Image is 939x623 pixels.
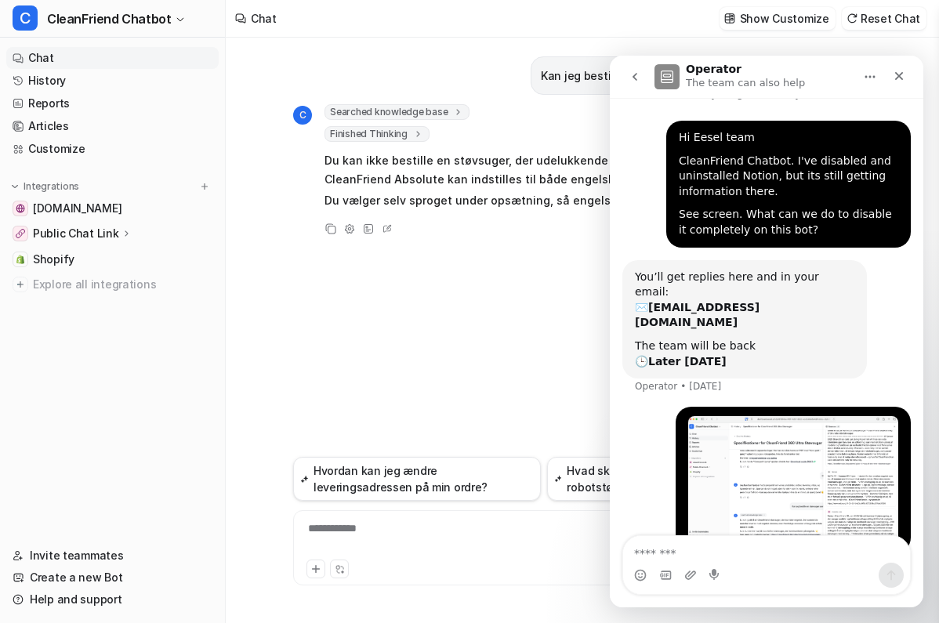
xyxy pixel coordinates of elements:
button: Hvordan kan jeg ændre leveringsadressen på min ordre? [293,457,541,501]
span: CleanFriend Chatbot [47,8,171,30]
span: C [293,106,312,125]
iframe: Intercom live chat [610,56,923,607]
span: [DOMAIN_NAME] [33,201,121,216]
span: Finished Thinking [324,126,430,142]
div: Chat [251,10,277,27]
img: explore all integrations [13,277,28,292]
a: Customize [6,138,219,160]
img: reset [847,13,857,24]
button: Show Customize [720,7,836,30]
a: Chat [6,47,219,69]
button: Hvad skal jeg gøre, hvis min CleanFriend robotstøvsuger laver unormal støj? [547,457,870,501]
button: Integrations [6,179,84,194]
img: customize [724,13,735,24]
p: Public Chat Link [33,226,119,241]
a: Articles [6,115,219,137]
a: Create a new Bot [6,567,219,589]
a: Invite teammates [6,545,219,567]
p: Kan jeg bestille en støvsuger som kun kan snakke engelsk? [541,67,860,85]
span: C [13,5,38,31]
p: Integrations [24,180,79,193]
a: Help and support [6,589,219,610]
a: Reports [6,92,219,114]
p: Du kan ikke bestille en støvsuger, der udelukkende taler engelsk, men CleanFriend Absolute kan in... [324,151,783,189]
a: ShopifyShopify [6,248,219,270]
p: Show Customize [740,10,829,27]
a: cleanfriend.dk[DOMAIN_NAME] [6,197,219,219]
img: menu_add.svg [199,181,210,192]
span: Shopify [33,252,74,267]
span: Searched knowledge base [324,104,469,120]
button: Reset Chat [842,7,926,30]
a: Explore all integrations [6,273,219,295]
p: Du vælger selv sproget under opsætning, så engelsk er altid muligt. 🌟 [324,191,783,210]
img: expand menu [9,181,20,192]
img: Shopify [16,255,25,264]
span: Explore all integrations [33,272,212,297]
a: History [6,70,219,92]
img: Public Chat Link [16,229,25,238]
img: cleanfriend.dk [16,204,25,213]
